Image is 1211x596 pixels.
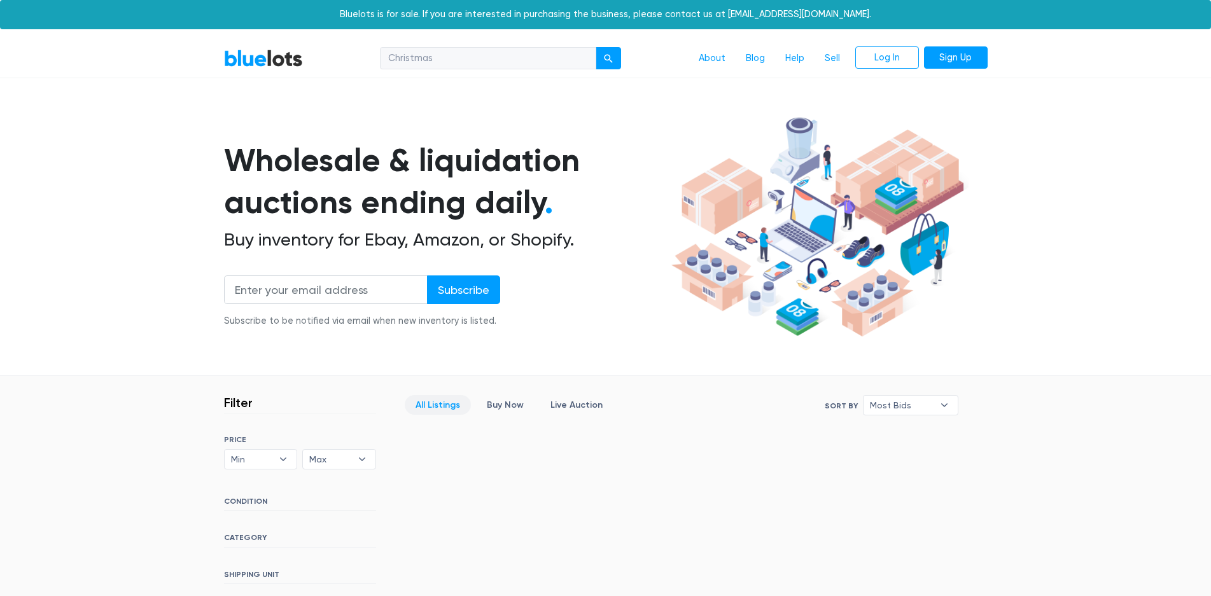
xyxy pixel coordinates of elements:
[224,570,376,584] h6: SHIPPING UNIT
[231,450,273,469] span: Min
[224,533,376,547] h6: CATEGORY
[224,229,667,251] h2: Buy inventory for Ebay, Amazon, or Shopify.
[689,46,736,71] a: About
[224,395,253,410] h3: Filter
[224,314,500,328] div: Subscribe to be notified via email when new inventory is listed.
[870,396,934,415] span: Most Bids
[855,46,919,69] a: Log In
[476,395,535,415] a: Buy Now
[540,395,613,415] a: Live Auction
[270,450,297,469] b: ▾
[924,46,988,69] a: Sign Up
[309,450,351,469] span: Max
[224,139,667,224] h1: Wholesale & liquidation auctions ending daily
[815,46,850,71] a: Sell
[349,450,375,469] b: ▾
[931,396,958,415] b: ▾
[224,435,376,444] h6: PRICE
[224,497,376,511] h6: CONDITION
[427,275,500,304] input: Subscribe
[667,111,969,343] img: hero-ee84e7d0318cb26816c560f6b4441b76977f77a177738b4e94f68c95b2b83dbb.png
[775,46,815,71] a: Help
[545,183,553,221] span: .
[380,47,596,70] input: Search for inventory
[224,49,303,67] a: BlueLots
[736,46,775,71] a: Blog
[405,395,471,415] a: All Listings
[825,400,858,412] label: Sort By
[224,275,428,304] input: Enter your email address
